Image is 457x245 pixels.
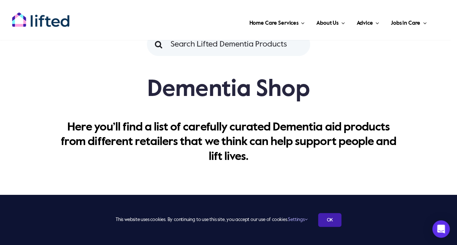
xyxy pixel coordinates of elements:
nav: Main Menu [84,11,429,33]
a: Settings [288,217,307,222]
a: OK [318,213,341,227]
span: Advice [356,17,373,29]
span: Home Care Services [249,17,298,29]
div: Open Intercom Messenger [432,220,450,238]
input: Search [147,33,170,56]
span: This website uses cookies. By continuing to use this site, you accept our use of cookies. [116,214,307,226]
input: Search Lifted Dementia Products [147,33,310,56]
h1: Dementia Shop [12,75,445,104]
p: Here you’ll find a list of carefully curated Dementia aid products from different retailers that ... [57,120,400,164]
a: lifted-logo [12,12,70,19]
a: Jobs in Care [389,11,429,33]
span: About Us [316,17,338,29]
a: Home Care Services [247,11,307,33]
span: Jobs in Care [391,17,420,29]
nav: Blog Nav [12,194,445,218]
a: Advice [354,11,381,33]
a: About Us [314,11,347,33]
